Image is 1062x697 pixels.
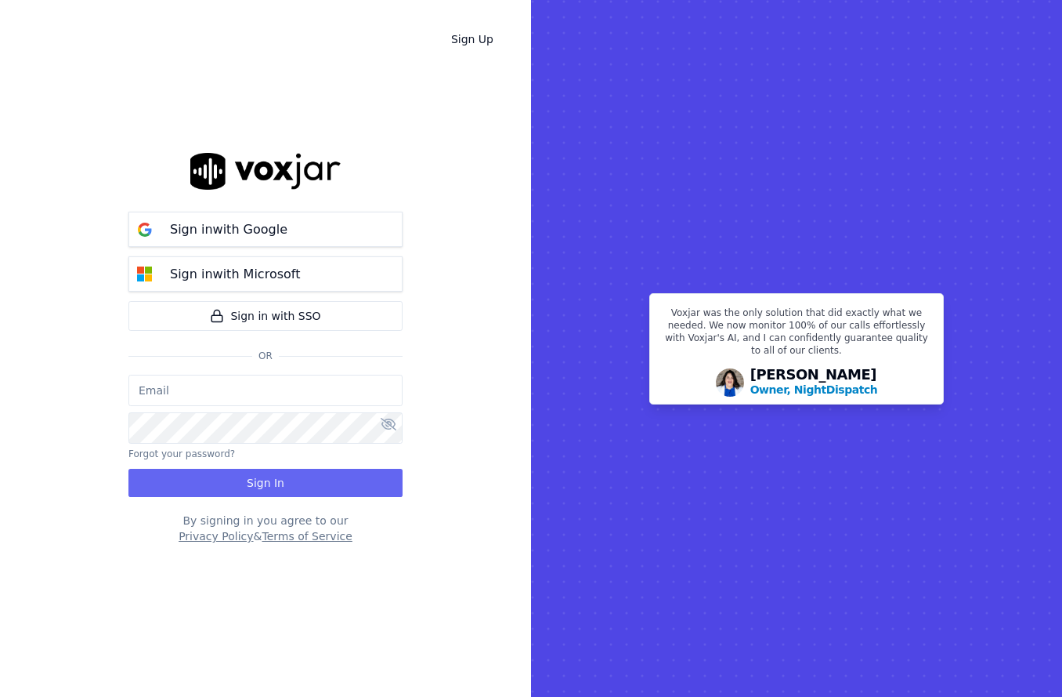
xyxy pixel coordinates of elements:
[170,265,300,284] p: Sign in with Microsoft
[750,382,878,398] p: Owner, NightDispatch
[750,368,878,398] div: [PERSON_NAME]
[190,153,341,190] img: logo
[716,368,744,397] img: Avatar
[179,528,253,544] button: Privacy Policy
[659,307,934,363] p: Voxjar was the only solution that did exactly what we needed. We now monitor 100% of our calls ef...
[129,214,161,245] img: google Sign in button
[128,448,235,460] button: Forgot your password?
[128,469,403,497] button: Sign In
[252,350,279,362] span: Or
[262,528,352,544] button: Terms of Service
[129,259,161,290] img: microsoft Sign in button
[128,256,403,292] button: Sign inwith Microsoft
[439,25,506,53] a: Sign Up
[128,212,403,247] button: Sign inwith Google
[170,220,287,239] p: Sign in with Google
[128,375,403,406] input: Email
[128,513,403,544] div: By signing in you agree to our &
[128,301,403,331] a: Sign in with SSO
